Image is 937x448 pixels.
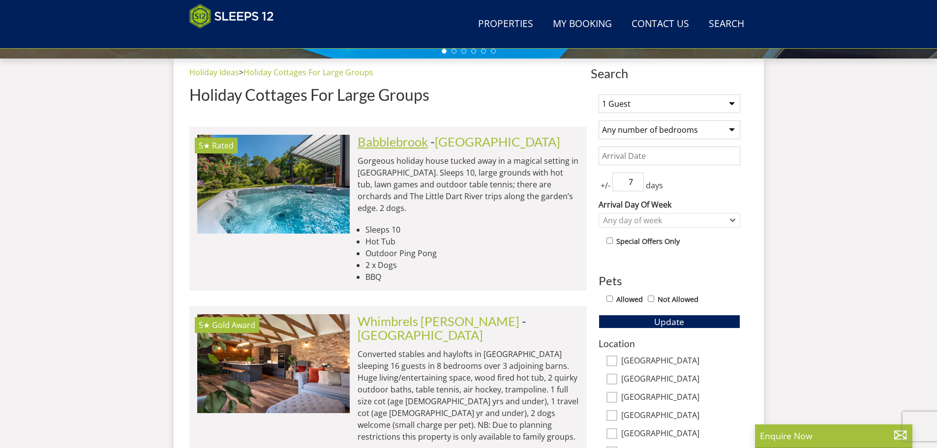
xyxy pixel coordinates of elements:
label: [GEOGRAPHIC_DATA] [621,429,740,440]
label: [GEOGRAPHIC_DATA] [621,392,740,403]
img: whimbrels-barton-somerset-accommodation-home-holiday-sleeping-9.original.jpg [197,314,350,413]
label: [GEOGRAPHIC_DATA] [621,356,740,367]
label: Special Offers Only [616,236,680,247]
a: Babblebrook [358,134,428,149]
a: My Booking [549,13,616,35]
a: Holiday Cottages For Large Groups [243,67,373,78]
span: Update [654,316,684,328]
span: Whimbrels Barton has a 5 star rating under the Quality in Tourism Scheme [199,320,210,330]
label: Not Allowed [658,294,698,305]
label: Arrival Day Of Week [599,199,740,210]
iframe: Customer reviews powered by Trustpilot [184,34,288,43]
span: Rated [212,140,234,151]
h3: Location [599,338,740,349]
a: Search [705,13,748,35]
a: Holiday Ideas [189,67,239,78]
button: Update [599,315,740,329]
li: Sleeps 10 [365,224,579,236]
a: 5★ Gold Award [197,314,350,413]
li: 2 x Dogs [365,259,579,271]
span: Search [591,66,748,80]
label: [GEOGRAPHIC_DATA] [621,411,740,421]
a: Properties [474,13,537,35]
label: Allowed [616,294,643,305]
li: BBQ [365,271,579,283]
img: Sleeps 12 [189,4,274,29]
h3: Pets [599,274,740,287]
span: - [430,134,560,149]
img: babblebrook-devon-holiday-accommodation-home-sleeps-11.original.jpg [197,135,350,233]
div: Combobox [599,213,740,228]
span: Whimbrels Barton has been awarded a Gold Award by Visit England [212,320,255,330]
a: Whimbrels [PERSON_NAME] [358,314,519,329]
a: Contact Us [628,13,693,35]
span: > [239,67,243,78]
li: Hot Tub [365,236,579,247]
span: days [644,179,665,191]
h1: Holiday Cottages For Large Groups [189,86,587,103]
input: Arrival Date [599,147,740,165]
p: Converted stables and haylofts in [GEOGRAPHIC_DATA] sleeping 16 guests in 8 bedrooms over 3 adjoi... [358,348,579,443]
span: Babblebrook has a 5 star rating under the Quality in Tourism Scheme [199,140,210,151]
a: [GEOGRAPHIC_DATA] [435,134,560,149]
a: [GEOGRAPHIC_DATA] [358,328,483,342]
span: +/- [599,179,612,191]
div: Any day of week [601,215,728,226]
p: Enquire Now [760,429,907,442]
span: - [358,314,526,342]
a: 5★ Rated [197,135,350,233]
li: Outdoor Ping Pong [365,247,579,259]
label: [GEOGRAPHIC_DATA] [621,374,740,385]
p: Gorgeous holiday house tucked away in a magical setting in [GEOGRAPHIC_DATA]. Sleeps 10, large gr... [358,155,579,214]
